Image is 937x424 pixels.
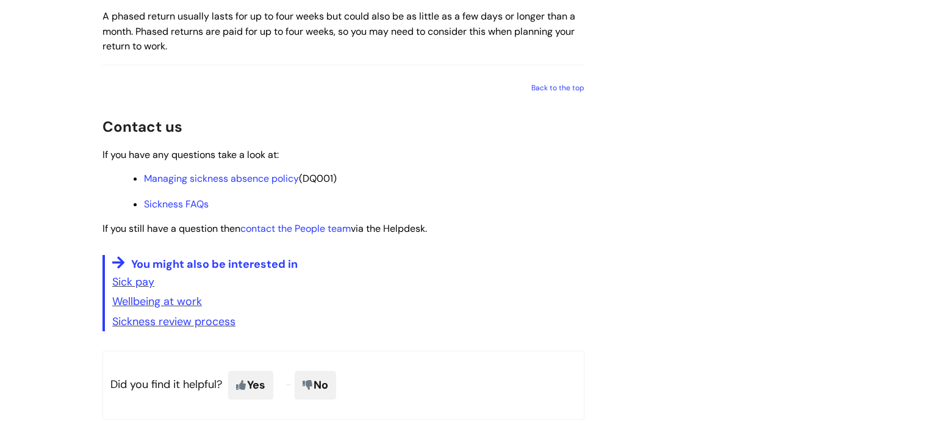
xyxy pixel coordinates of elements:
[112,314,235,329] a: Sickness review process
[240,222,351,235] a: contact the People team
[144,198,209,210] a: Sickness FAQs
[144,172,337,185] span: (DQ001)
[131,257,298,271] span: You might also be interested in
[102,351,584,419] p: Did you find it helpful?
[102,10,575,53] span: A phased return usually lasts for up to four weeks but could also be as little as a few days or l...
[531,83,584,93] a: Back to the top
[295,371,336,399] span: No
[102,222,427,235] span: If you still have a question then via the Helpdesk.
[144,172,299,185] a: Managing sickness absence policy
[112,294,202,309] a: Wellbeing at work
[102,117,182,136] span: Contact us
[102,148,279,161] span: If you have any questions take a look at:
[228,371,273,399] span: Yes
[112,275,154,289] a: Sick pay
